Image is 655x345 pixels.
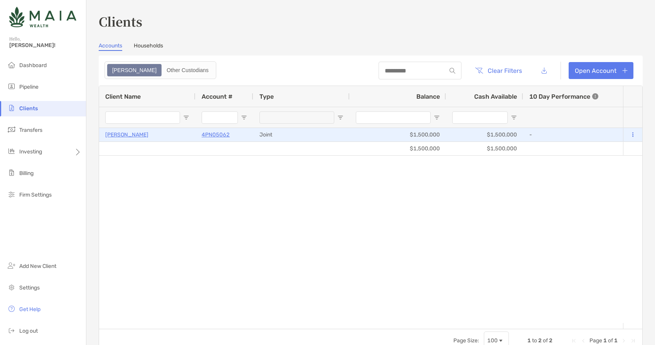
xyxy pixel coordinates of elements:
div: 10 Day Performance [529,86,598,107]
span: 1 [527,337,531,344]
img: clients icon [7,103,16,113]
img: get-help icon [7,304,16,313]
span: of [543,337,548,344]
a: Open Account [569,62,633,79]
a: 4PN05062 [202,130,230,140]
span: Firm Settings [19,192,52,198]
span: to [532,337,537,344]
span: [PERSON_NAME]! [9,42,81,49]
img: Zoe Logo [9,3,76,31]
div: Last Page [630,338,636,344]
span: 1 [603,337,607,344]
span: Get Help [19,306,40,313]
span: Pipeline [19,84,39,90]
div: Other Custodians [162,65,213,76]
span: Balance [416,93,440,100]
img: transfers icon [7,125,16,134]
button: Open Filter Menu [337,114,343,121]
a: Households [134,42,163,51]
a: Accounts [99,42,122,51]
span: Type [259,93,274,100]
button: Open Filter Menu [434,114,440,121]
span: Billing [19,170,34,177]
img: add_new_client icon [7,261,16,270]
img: investing icon [7,146,16,156]
span: 1 [614,337,618,344]
input: Balance Filter Input [356,111,431,124]
span: 2 [549,337,552,344]
button: Clear Filters [469,62,528,79]
span: Cash Available [474,93,517,100]
div: $1,500,000 [350,128,446,141]
div: $1,500,000 [446,128,523,141]
img: dashboard icon [7,60,16,69]
div: $1,500,000 [446,142,523,155]
div: 100 [487,337,498,344]
span: Dashboard [19,62,47,69]
input: Cash Available Filter Input [452,111,508,124]
span: Investing [19,148,42,155]
div: First Page [571,338,577,344]
span: Clients [19,105,38,112]
div: segmented control [104,61,216,79]
span: of [608,337,613,344]
span: Account # [202,93,232,100]
img: settings icon [7,283,16,292]
button: Open Filter Menu [183,114,189,121]
div: Zoe [108,65,161,76]
div: Previous Page [580,338,586,344]
button: Open Filter Menu [241,114,247,121]
button: Open Filter Menu [511,114,517,121]
img: logout icon [7,326,16,335]
span: Page [589,337,602,344]
span: Settings [19,284,40,291]
div: $1,500,000 [350,142,446,155]
img: input icon [450,68,455,74]
img: firm-settings icon [7,190,16,199]
div: Joint [253,128,350,141]
span: 2 [538,337,542,344]
span: Client Name [105,93,141,100]
span: Add New Client [19,263,56,269]
input: Account # Filter Input [202,111,238,124]
div: Page Size: [453,337,479,344]
div: Next Page [621,338,627,344]
span: Log out [19,328,38,334]
a: [PERSON_NAME] [105,130,148,140]
input: Client Name Filter Input [105,111,180,124]
img: pipeline icon [7,82,16,91]
span: Transfers [19,127,42,133]
h3: Clients [99,12,643,30]
img: billing icon [7,168,16,177]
